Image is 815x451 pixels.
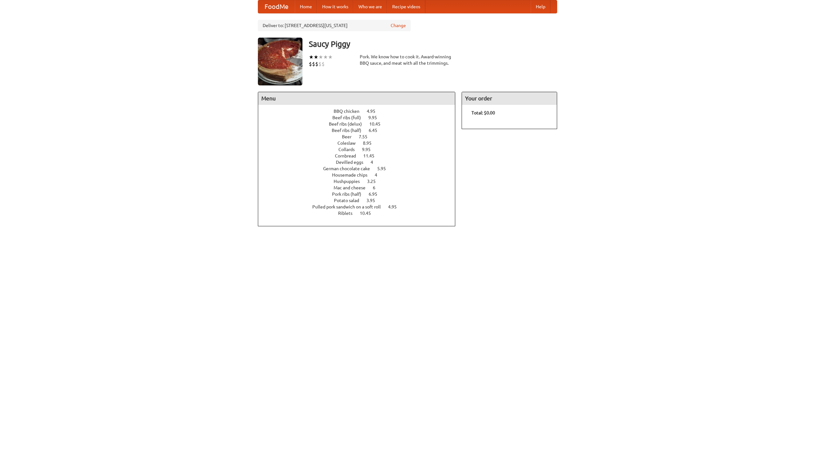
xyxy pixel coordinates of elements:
span: 11.45 [363,153,381,158]
span: Cornbread [335,153,362,158]
span: 8.95 [363,141,378,146]
span: 4 [371,160,379,165]
a: Potato salad 3.95 [334,198,387,203]
a: Coleslaw 8.95 [337,141,383,146]
a: Recipe videos [387,0,425,13]
a: Housemade chips 4 [332,172,389,178]
a: Beer 7.55 [342,134,379,139]
span: Beef ribs (delux) [329,121,368,127]
span: Potato salad [334,198,365,203]
a: BBQ chicken 4.95 [334,109,387,114]
li: ★ [318,54,323,61]
h3: Saucy Piggy [309,38,557,50]
span: Mac and cheese [334,185,372,190]
a: Beef ribs (delux) 10.45 [329,121,392,127]
a: Beef ribs (full) 9.95 [332,115,389,120]
span: 4.95 [388,204,403,209]
a: Help [531,0,550,13]
span: Pulled pork sandwich on a soft roll [312,204,387,209]
a: Pork ribs (half) 6.95 [332,192,389,197]
h4: Your order [462,92,557,105]
a: Beef ribs (half) 6.45 [332,128,389,133]
span: Collards [338,147,361,152]
b: Total: $0.00 [471,110,495,115]
span: German chocolate cake [323,166,376,171]
span: 5.95 [377,166,392,171]
span: 10.45 [369,121,387,127]
a: How it works [317,0,353,13]
a: Collards 9.95 [338,147,382,152]
a: German chocolate cake 5.95 [323,166,398,171]
span: 6.95 [369,192,384,197]
a: Who we are [353,0,387,13]
span: Devilled eggs [336,160,370,165]
a: Mac and cheese 6 [334,185,387,190]
span: Beef ribs (full) [332,115,367,120]
span: 4.95 [367,109,382,114]
span: Pork ribs (half) [332,192,368,197]
span: 9.95 [368,115,383,120]
li: $ [322,61,325,68]
span: 4 [375,172,384,178]
li: ★ [328,54,333,61]
span: 3.95 [366,198,381,203]
li: $ [312,61,315,68]
span: BBQ chicken [334,109,366,114]
span: Coleslaw [337,141,362,146]
li: $ [309,61,312,68]
h4: Menu [258,92,455,105]
a: Riblets 10.45 [338,211,383,216]
span: Hushpuppies [334,179,366,184]
span: 6 [373,185,382,190]
span: Beef ribs (half) [332,128,368,133]
a: Devilled eggs 4 [336,160,385,165]
li: $ [318,61,322,68]
a: Hushpuppies 3.25 [334,179,387,184]
span: 3.25 [367,179,382,184]
li: ★ [323,54,328,61]
span: Housemade chips [332,172,374,178]
span: 9.95 [362,147,377,152]
span: Beer [342,134,358,139]
span: 7.55 [359,134,374,139]
a: Cornbread 11.45 [335,153,386,158]
span: 10.45 [360,211,377,216]
a: Change [391,22,406,29]
a: Home [295,0,317,13]
div: Deliver to: [STREET_ADDRESS][US_STATE] [258,20,411,31]
span: 6.45 [369,128,384,133]
li: ★ [309,54,314,61]
img: angular.jpg [258,38,302,85]
a: FoodMe [258,0,295,13]
li: $ [315,61,318,68]
a: Pulled pork sandwich on a soft roll 4.95 [312,204,408,209]
li: ★ [314,54,318,61]
span: Riblets [338,211,359,216]
div: Pork. We know how to cook it. Award-winning BBQ sauce, and meat with all the trimmings. [360,54,455,66]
